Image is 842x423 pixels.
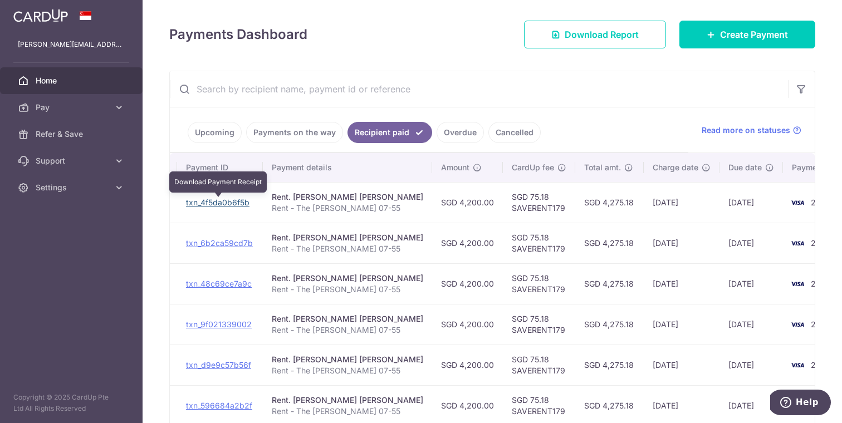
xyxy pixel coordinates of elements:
[272,395,423,406] div: Rent. [PERSON_NAME] [PERSON_NAME]
[503,304,575,345] td: SGD 75.18 SAVERENT179
[786,277,809,291] img: Bank Card
[565,28,639,41] span: Download Report
[170,71,788,107] input: Search by recipient name, payment id or reference
[728,162,762,173] span: Due date
[272,324,423,336] p: Rent - The [PERSON_NAME] 07-55
[246,122,343,143] a: Payments on the way
[36,102,109,113] span: Pay
[524,21,666,48] a: Download Report
[575,345,644,385] td: SGD 4,275.18
[575,182,644,223] td: SGD 4,275.18
[644,182,719,223] td: [DATE]
[653,162,698,173] span: Charge date
[770,390,831,417] iframe: Opens a widget where you can find more information
[811,360,831,370] span: 2680
[786,196,809,209] img: Bank Card
[575,263,644,304] td: SGD 4,275.18
[432,223,503,263] td: SGD 4,200.00
[503,263,575,304] td: SGD 75.18 SAVERENT179
[347,122,432,143] a: Recipient paid
[679,21,815,48] a: Create Payment
[786,358,809,372] img: Bank Card
[512,162,554,173] span: CardUp fee
[719,263,783,304] td: [DATE]
[786,237,809,250] img: Bank Card
[18,39,125,50] p: [PERSON_NAME][EMAIL_ADDRESS][DOMAIN_NAME]
[186,238,253,248] a: txn_6b2ca59cd7b
[503,345,575,385] td: SGD 75.18 SAVERENT179
[263,153,432,182] th: Payment details
[584,162,621,173] span: Total amt.
[786,318,809,331] img: Bank Card
[720,28,788,41] span: Create Payment
[272,354,423,365] div: Rent. [PERSON_NAME] [PERSON_NAME]
[644,263,719,304] td: [DATE]
[575,304,644,345] td: SGD 4,275.18
[272,191,423,203] div: Rent. [PERSON_NAME] [PERSON_NAME]
[503,223,575,263] td: SGD 75.18 SAVERENT179
[169,24,307,45] h4: Payments Dashboard
[272,365,423,376] p: Rent - The [PERSON_NAME] 07-55
[811,198,831,207] span: 2680
[432,345,503,385] td: SGD 4,200.00
[177,153,263,182] th: Payment ID
[441,162,469,173] span: Amount
[488,122,541,143] a: Cancelled
[432,182,503,223] td: SGD 4,200.00
[272,273,423,284] div: Rent. [PERSON_NAME] [PERSON_NAME]
[36,75,109,86] span: Home
[811,319,831,329] span: 2680
[811,238,831,248] span: 2680
[188,122,242,143] a: Upcoming
[575,223,644,263] td: SGD 4,275.18
[272,232,423,243] div: Rent. [PERSON_NAME] [PERSON_NAME]
[719,345,783,385] td: [DATE]
[36,155,109,166] span: Support
[432,304,503,345] td: SGD 4,200.00
[702,125,790,136] span: Read more on statuses
[169,171,267,193] div: Download Payment Receipt
[719,182,783,223] td: [DATE]
[437,122,484,143] a: Overdue
[432,263,503,304] td: SGD 4,200.00
[13,9,68,22] img: CardUp
[186,360,251,370] a: txn_d9e9c57b56f
[272,203,423,214] p: Rent - The [PERSON_NAME] 07-55
[186,401,252,410] a: txn_596684a2b2f
[702,125,801,136] a: Read more on statuses
[272,313,423,324] div: Rent. [PERSON_NAME] [PERSON_NAME]
[36,182,109,193] span: Settings
[186,319,252,329] a: txn_9f021339002
[811,279,831,288] span: 2680
[272,406,423,417] p: Rent - The [PERSON_NAME] 07-55
[272,284,423,295] p: Rent - The [PERSON_NAME] 07-55
[186,198,249,207] a: txn_4f5da0b6f5b
[719,223,783,263] td: [DATE]
[644,345,719,385] td: [DATE]
[272,243,423,254] p: Rent - The [PERSON_NAME] 07-55
[644,223,719,263] td: [DATE]
[186,279,252,288] a: txn_48c69ce7a9c
[36,129,109,140] span: Refer & Save
[719,304,783,345] td: [DATE]
[503,182,575,223] td: SGD 75.18 SAVERENT179
[644,304,719,345] td: [DATE]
